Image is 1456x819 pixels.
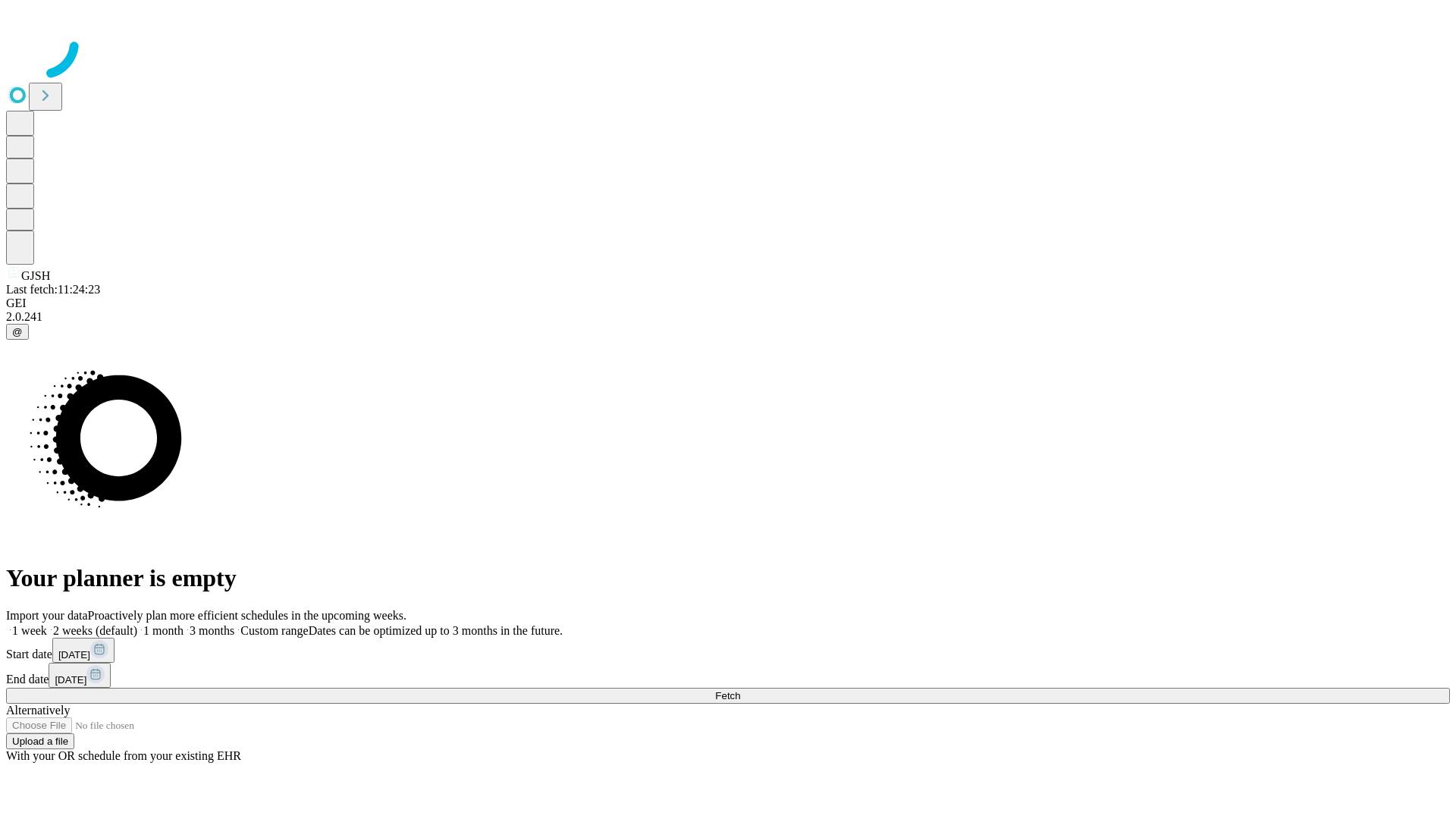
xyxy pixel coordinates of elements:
[309,624,563,637] span: Dates can be optimized up to 3 months in the future.
[12,624,47,637] span: 1 week
[715,690,740,701] span: Fetch
[190,624,234,637] span: 3 months
[88,609,406,622] span: Proactively plan more efficient schedules in the upcoming weeks.
[6,310,1450,324] div: 2.0.241
[21,269,50,282] span: GJSH
[6,283,100,296] span: Last fetch: 11:24:23
[49,663,111,688] button: [DATE]
[6,663,1450,688] div: End date
[12,326,23,337] span: @
[55,674,86,686] span: [DATE]
[6,638,1450,663] div: Start date
[240,624,308,637] span: Custom range
[53,624,137,637] span: 2 weeks (default)
[6,749,241,762] span: With your OR schedule from your existing EHR
[6,297,1450,310] div: GEI
[58,649,90,661] span: [DATE]
[6,733,74,749] button: Upload a file
[6,688,1450,704] button: Fetch
[6,324,29,340] button: @
[6,609,88,622] span: Import your data
[6,704,70,717] span: Alternatively
[6,564,1450,592] h1: Your planner is empty
[143,624,184,637] span: 1 month
[52,638,115,663] button: [DATE]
